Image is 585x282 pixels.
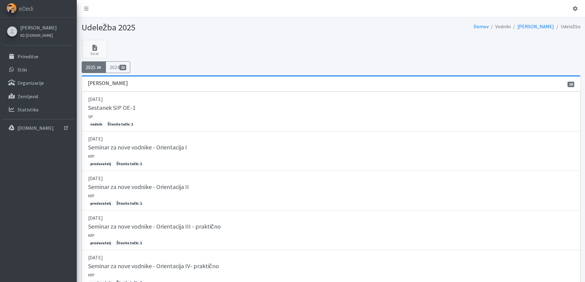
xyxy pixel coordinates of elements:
[18,67,27,73] p: Stiki
[18,125,54,131] p: [DOMAIN_NAME]
[106,61,130,73] a: 202422
[88,254,574,261] p: [DATE]
[2,64,74,76] a: Stiki
[88,193,95,198] small: KRP
[474,23,489,29] a: Domov
[554,22,580,31] li: Udeležba
[88,201,113,206] span: predavatelj
[114,201,144,206] span: Število točk: 1
[114,240,144,246] span: Število točk: 1
[88,214,574,222] p: [DATE]
[88,233,95,238] small: KRP
[82,61,106,73] a: 202519
[96,65,102,70] span: 19
[88,161,113,167] span: predavatelj
[2,103,74,116] a: Statistika
[82,171,580,211] a: [DATE] Seminar za nove vodnike - Orientacija II KRP predavatelj Število točk: 1
[88,154,95,159] small: KRP
[88,183,189,191] h5: Seminar za nove vodnike - Orientacija II
[119,65,126,70] span: 22
[88,240,113,246] span: predavatelj
[517,23,554,29] a: [PERSON_NAME]
[82,40,107,58] a: Excel
[88,104,135,111] h5: Sestanek SIP OE-1
[18,106,38,113] p: Statistika
[88,223,221,230] h5: Seminar za nove vodnike - Orientacija III - praktično
[2,90,74,102] a: Zemljevid
[88,95,574,103] p: [DATE]
[88,262,219,270] h5: Seminar za nove vodnike - Orientacija IV- praktično
[2,50,74,63] a: Prireditve
[6,3,17,13] img: eDedi
[88,175,574,182] p: [DATE]
[105,122,135,127] span: Število točk: 1
[2,77,74,89] a: Organizacije
[18,80,44,86] p: Organizacije
[20,31,57,39] a: KD [DOMAIN_NAME]
[88,80,128,87] h3: [PERSON_NAME]
[567,82,574,87] span: 19
[19,4,33,13] span: eDedi
[18,93,38,99] p: Zemljevid
[18,53,38,60] p: Prireditve
[82,131,580,171] a: [DATE] Seminar za nove vodnike - Orientacija I KRP predavatelj Število točk: 1
[20,33,53,38] small: KD [DOMAIN_NAME]
[88,122,104,127] span: vodnik
[114,161,144,167] span: Število točk: 1
[20,24,57,31] a: [PERSON_NAME]
[2,122,74,134] a: [DOMAIN_NAME]
[82,91,580,131] a: [DATE] Sestanek SIP OE-1 SIP vodnik Število točk: 1
[88,114,93,119] small: SIP
[88,135,574,142] p: [DATE]
[88,272,95,277] small: KRP
[82,211,580,250] a: [DATE] Seminar za nove vodnike - Orientacija III - praktično KRP predavatelj Število točk: 1
[82,22,329,33] h1: Udeležba 2025
[489,22,511,31] li: Vodniki
[88,144,187,151] h5: Seminar za nove vodnike - Orientacija I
